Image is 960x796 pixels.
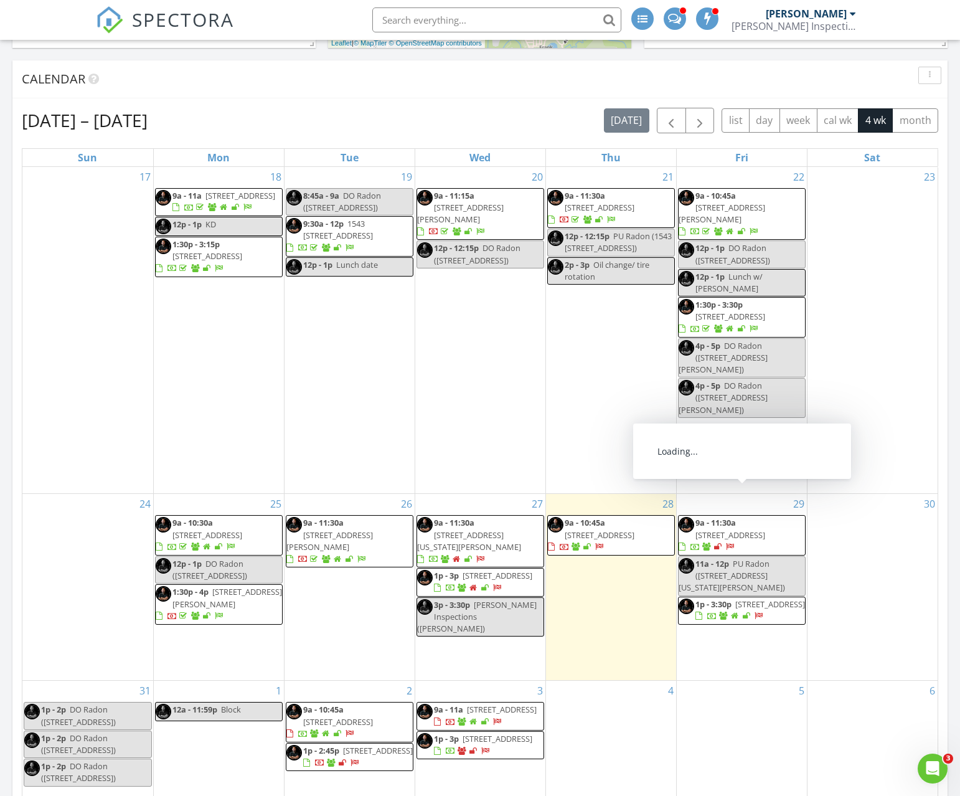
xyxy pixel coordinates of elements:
span: [STREET_ADDRESS] [205,190,275,201]
a: 1p - 3:30p [STREET_ADDRESS] [695,599,805,622]
span: [STREET_ADDRESS] [695,311,765,322]
span: 1:30p - 3:30p [695,299,743,310]
a: Go to August 31, 2025 [137,681,153,701]
a: 1p - 2:45p [STREET_ADDRESS] [286,743,413,771]
a: Go to September 6, 2025 [927,681,938,701]
a: 9a - 10:45a [STREET_ADDRESS] [548,517,634,552]
span: 12p - 12:15p [565,230,609,242]
a: © OpenStreetMap contributors [389,39,482,47]
span: [STREET_ADDRESS] [735,599,805,610]
a: SPECTORA [96,17,234,43]
td: Go to August 25, 2025 [153,494,284,681]
a: 9a - 11:30a [STREET_ADDRESS][US_STATE][PERSON_NAME] [416,515,544,567]
a: Wednesday [467,149,493,166]
td: Go to August 23, 2025 [807,167,938,494]
a: © MapTiler [354,39,387,47]
a: 9:30a - 12p 1543 [STREET_ADDRESS] [286,216,413,257]
button: day [749,108,780,133]
span: 1p - 3p [434,733,459,744]
a: 9a - 11:30a [STREET_ADDRESS][PERSON_NAME] [286,515,413,567]
span: [STREET_ADDRESS][PERSON_NAME] [286,529,373,552]
span: [STREET_ADDRESS][PERSON_NAME] [679,202,765,225]
button: week [779,108,817,133]
span: [STREET_ADDRESS][PERSON_NAME] [172,586,282,609]
button: list [722,108,750,133]
a: 9a - 11:30a [STREET_ADDRESS][PERSON_NAME] [286,517,373,564]
td: Go to August 24, 2025 [22,494,153,681]
span: 12p - 1p [172,558,202,569]
span: 1p - 2p [41,704,66,715]
a: Thursday [599,149,623,166]
span: SPECTORA [132,6,234,32]
span: DO Radon ([STREET_ADDRESS]) [172,558,247,581]
img: img_0881.png [679,380,694,396]
img: The Best Home Inspection Software - Spectora [96,6,123,34]
a: Go to August 27, 2025 [529,494,545,514]
span: Lunch date [336,259,378,270]
span: [STREET_ADDRESS] [467,704,537,715]
span: 9a - 11:30a [434,517,474,528]
span: 1p - 2p [41,760,66,772]
img: img_0881.png [417,190,433,206]
span: DO Radon ([STREET_ADDRESS]) [41,760,116,784]
span: DO Radon ([STREET_ADDRESS][PERSON_NAME]) [679,340,768,375]
a: 9a - 11a [STREET_ADDRESS] [155,188,283,216]
span: 3 [943,754,953,764]
a: 1:30p - 3:15p [STREET_ADDRESS] [155,237,283,277]
a: Go to August 24, 2025 [137,494,153,514]
span: [STREET_ADDRESS] [172,250,242,262]
span: 3p - 3:30p [434,599,470,610]
span: 9a - 11:30a [303,517,344,528]
td: Go to August 28, 2025 [545,494,676,681]
img: img_0881.png [548,259,563,275]
img: img_0881.png [417,704,433,719]
a: 9a - 11:30a [STREET_ADDRESS] [678,515,806,556]
a: Go to August 20, 2025 [529,167,545,187]
div: [PERSON_NAME] [766,7,847,20]
a: Go to August 26, 2025 [398,494,415,514]
a: 1p - 3p [STREET_ADDRESS] [434,570,532,593]
img: img_0881.png [156,190,171,206]
a: Go to September 5, 2025 [796,681,807,701]
img: img_0881.png [156,586,171,602]
span: DO Radon ([STREET_ADDRESS]) [434,242,520,265]
a: 1p - 2:45p [STREET_ADDRESS] [303,745,413,768]
div: | [328,38,485,49]
td: Go to August 19, 2025 [284,167,415,494]
a: 1:30p - 4p [STREET_ADDRESS][PERSON_NAME] [156,586,282,621]
span: 9:30a - 12p [303,218,344,229]
img: img_0881.png [156,239,171,254]
img: img_0881.png [24,732,40,748]
a: 1p - 3p [STREET_ADDRESS] [416,731,544,759]
span: 2p - 3p [565,259,590,270]
button: 4 wk [858,108,893,133]
span: [STREET_ADDRESS] [343,745,413,756]
a: Sunday [75,149,100,166]
img: img_0881.png [679,558,694,574]
a: 9a - 11:30a [STREET_ADDRESS][US_STATE][PERSON_NAME] [417,517,521,564]
a: Saturday [862,149,883,166]
a: Go to September 2, 2025 [404,681,415,701]
td: Go to August 29, 2025 [676,494,807,681]
img: img_0881.png [417,242,433,258]
a: Go to August 29, 2025 [791,494,807,514]
span: 12p - 1p [695,271,725,282]
span: 12p - 1p [172,219,202,230]
td: Go to August 30, 2025 [807,494,938,681]
input: Search everything... [372,7,621,32]
img: img_0881.png [548,517,563,533]
a: 9a - 11:15a [STREET_ADDRESS][PERSON_NAME] [417,190,504,237]
td: Go to August 21, 2025 [545,167,676,494]
button: month [892,108,938,133]
button: Next [685,108,715,133]
span: [STREET_ADDRESS] [695,529,765,541]
a: 9a - 10:30a [STREET_ADDRESS] [156,517,242,552]
span: 1543 [STREET_ADDRESS] [303,218,373,241]
h2: [DATE] – [DATE] [22,108,148,133]
a: Go to September 1, 2025 [273,681,284,701]
span: 9a - 10:30a [172,517,213,528]
span: 1p - 2p [41,732,66,744]
span: 9a - 11:15a [434,190,474,201]
span: KD [205,219,216,230]
span: 12p - 1p [695,242,725,253]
